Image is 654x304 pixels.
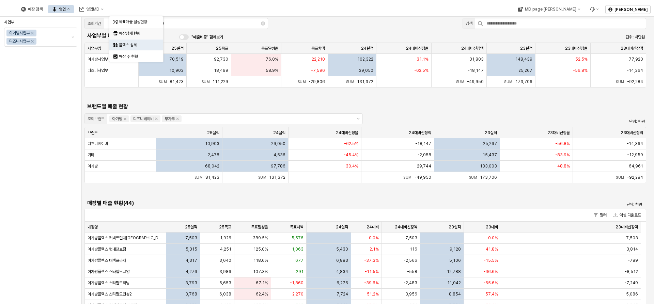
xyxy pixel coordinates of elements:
[357,79,373,84] span: 131,372
[525,7,576,12] div: MD page [PERSON_NAME]
[88,152,94,158] span: 기타
[271,163,285,169] span: 97,786
[88,115,105,122] div: 조회브랜드
[169,57,184,62] span: 70,519
[415,175,431,180] span: -49,950
[450,246,461,252] span: 9,128
[484,246,498,252] span: -41.8%
[336,258,348,263] span: 6,883
[395,224,417,230] span: 24대비신장액
[449,224,461,230] span: 23실적
[208,152,219,158] span: 2,478
[311,68,325,73] span: -7,596
[447,269,461,274] span: 12,788
[271,141,285,146] span: 29,050
[515,57,532,62] span: 148,439
[296,269,303,274] span: 291
[219,280,231,286] span: 5,653
[31,32,34,34] div: Remove 아가방사업부
[256,280,268,286] span: 67.1%
[88,46,101,51] span: 사업부명
[216,46,228,51] span: 25목표
[449,291,461,297] span: 8,854
[483,152,497,158] span: 15,437
[511,34,645,40] p: 단위: 백만원
[518,68,532,73] span: 25,267
[207,130,219,135] span: 25실적
[449,258,461,263] span: 5,106
[504,80,515,84] span: Sum
[185,291,197,297] span: 3,768
[253,246,268,252] span: 125.0%
[368,246,379,252] span: -2.1%
[616,80,627,84] span: Sum
[406,46,429,51] span: 24대비신장율
[480,163,497,169] span: 133,003
[591,211,609,219] button: 필터
[469,175,480,179] span: Sum
[295,258,303,263] span: 677
[627,141,643,146] span: -14,364
[337,291,348,297] span: 7,724
[361,46,373,51] span: 24실적
[205,175,219,180] span: 81,423
[364,280,379,286] span: -39.6%
[88,163,98,169] span: 아가방
[586,5,603,13] div: Menu item 6
[17,5,47,13] div: 매장 검색
[611,211,644,219] button: 엑셀 다운로드
[261,46,278,51] span: 목표달성율
[194,175,206,179] span: Sum
[336,269,348,274] span: 4,834
[119,42,155,48] div: 플렉스 상세
[290,291,303,297] span: -2,270
[336,130,358,135] span: 24대비신장율
[88,57,108,62] span: 아가방사업부
[418,152,431,158] span: -2,058
[87,103,502,110] h5: 브랜드별 매출 현황
[219,224,231,230] span: 25목표
[69,28,77,46] button: 제안 사항 표시
[415,57,429,62] span: -31.1%
[364,258,379,263] span: -37.3%
[515,79,532,84] span: 173,706
[359,68,373,73] span: 29,050
[616,224,638,230] span: 23대비신장액
[484,258,498,263] span: -15.5%
[205,141,219,146] span: 10,903
[266,68,278,73] span: 58.9%
[409,130,431,135] span: 24대비신장액
[415,141,431,146] span: -18,147
[627,163,643,169] span: -64,961
[447,280,461,286] span: 11,042
[88,235,163,241] span: 아가방플렉스 커넥트현대[GEOGRAPHIC_DATA]
[344,152,358,158] span: -45.4%
[467,79,484,84] span: -49,950
[88,258,126,263] span: 아가방플렉스 대백프라자
[4,20,14,25] span: 사업부
[407,269,417,274] span: -558
[88,20,101,27] div: 조회기간
[461,46,484,51] span: 24대비신장액
[466,20,472,27] div: 검색
[483,291,498,297] span: -57.4%
[336,246,348,252] span: 5,430
[344,163,358,169] span: -30.4%
[112,115,122,122] div: 아가방
[159,80,170,84] span: Sum
[573,68,588,73] span: -56.8%
[344,141,358,146] span: -62.5%
[75,5,108,13] div: 영업MD
[467,57,484,62] span: -31,803
[31,40,34,43] div: Remove 디즈니사업부
[185,224,197,230] span: 25실적
[625,269,638,274] span: -8,512
[511,118,645,125] p: 단위: 천원
[547,130,570,135] span: 23대비신장율
[557,202,642,208] p: 단위: 천원
[171,46,184,51] span: 25실적
[555,152,570,158] span: -83.9%
[365,269,379,274] span: -11.5%
[405,235,417,241] span: 7,503
[88,269,129,274] span: 아가방플렉스 스타필드고양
